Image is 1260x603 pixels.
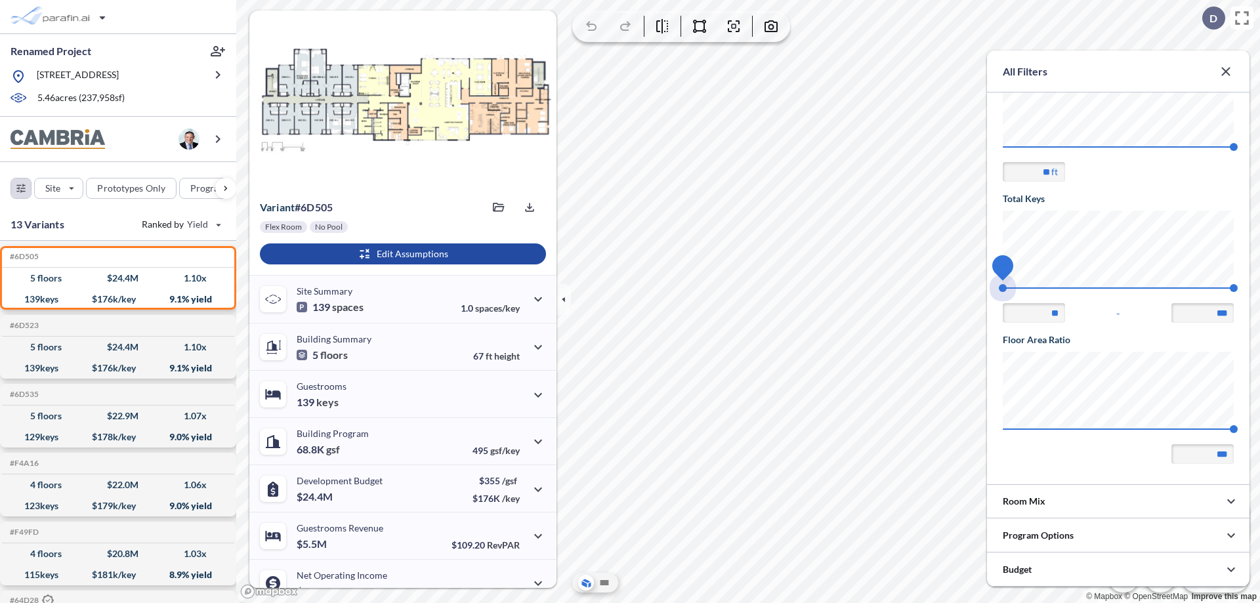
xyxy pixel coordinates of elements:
[1003,192,1234,205] h5: Total Keys
[316,396,339,409] span: keys
[597,575,612,591] button: Site Plan
[10,217,64,232] p: 13 Variants
[10,129,105,150] img: BrandImage
[1003,64,1047,79] p: All Filters
[179,178,250,199] button: Program
[297,537,329,551] p: $5.5M
[1086,592,1122,601] a: Mapbox
[297,475,383,486] p: Development Budget
[190,182,227,195] p: Program
[297,396,339,409] p: 139
[472,493,520,504] p: $176K
[187,218,209,231] span: Yield
[473,350,520,362] p: 67
[178,129,199,150] img: user logo
[320,348,348,362] span: floors
[490,445,520,456] span: gsf/key
[502,493,520,504] span: /key
[377,247,448,260] p: Edit Assumptions
[37,68,119,85] p: [STREET_ADDRESS]
[97,182,165,195] p: Prototypes Only
[1124,592,1188,601] a: OpenStreetMap
[1003,495,1045,508] p: Room Mix
[297,585,329,598] p: $2.2M
[260,243,546,264] button: Edit Assumptions
[1192,592,1257,601] a: Improve this map
[315,222,343,232] p: No Pool
[326,443,340,456] span: gsf
[998,261,1007,270] span: 74
[297,443,340,456] p: 68.8K
[45,182,60,195] p: Site
[10,44,91,58] p: Renamed Project
[131,214,230,235] button: Ranked by Yield
[297,301,364,314] p: 139
[494,350,520,362] span: height
[332,301,364,314] span: spaces
[297,333,371,344] p: Building Summary
[297,428,369,439] p: Building Program
[297,570,387,581] p: Net Operating Income
[475,302,520,314] span: spaces/key
[472,475,520,486] p: $355
[7,390,39,399] h5: Click to copy the code
[297,381,346,392] p: Guestrooms
[1003,563,1032,576] p: Budget
[486,350,492,362] span: ft
[37,91,125,106] p: 5.46 acres ( 237,958 sf)
[1051,165,1058,178] label: ft
[297,285,352,297] p: Site Summary
[1003,333,1234,346] h5: Floor Area Ratio
[502,475,517,486] span: /gsf
[7,252,39,261] h5: Click to copy the code
[34,178,83,199] button: Site
[461,302,520,314] p: 1.0
[240,584,298,599] a: Mapbox homepage
[451,539,520,551] p: $109.20
[297,348,348,362] p: 5
[265,222,302,232] p: Flex Room
[464,587,520,598] p: 40.0%
[1209,12,1217,24] p: D
[578,575,594,591] button: Aerial View
[472,445,520,456] p: 495
[491,587,520,598] span: margin
[7,459,39,468] h5: Click to copy the code
[297,490,335,503] p: $24.4M
[487,539,520,551] span: RevPAR
[297,522,383,533] p: Guestrooms Revenue
[260,201,333,214] p: # 6d505
[86,178,177,199] button: Prototypes Only
[7,321,39,330] h5: Click to copy the code
[260,201,295,213] span: Variant
[1003,303,1234,323] div: -
[7,528,39,537] h5: Click to copy the code
[1003,529,1074,542] p: Program Options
